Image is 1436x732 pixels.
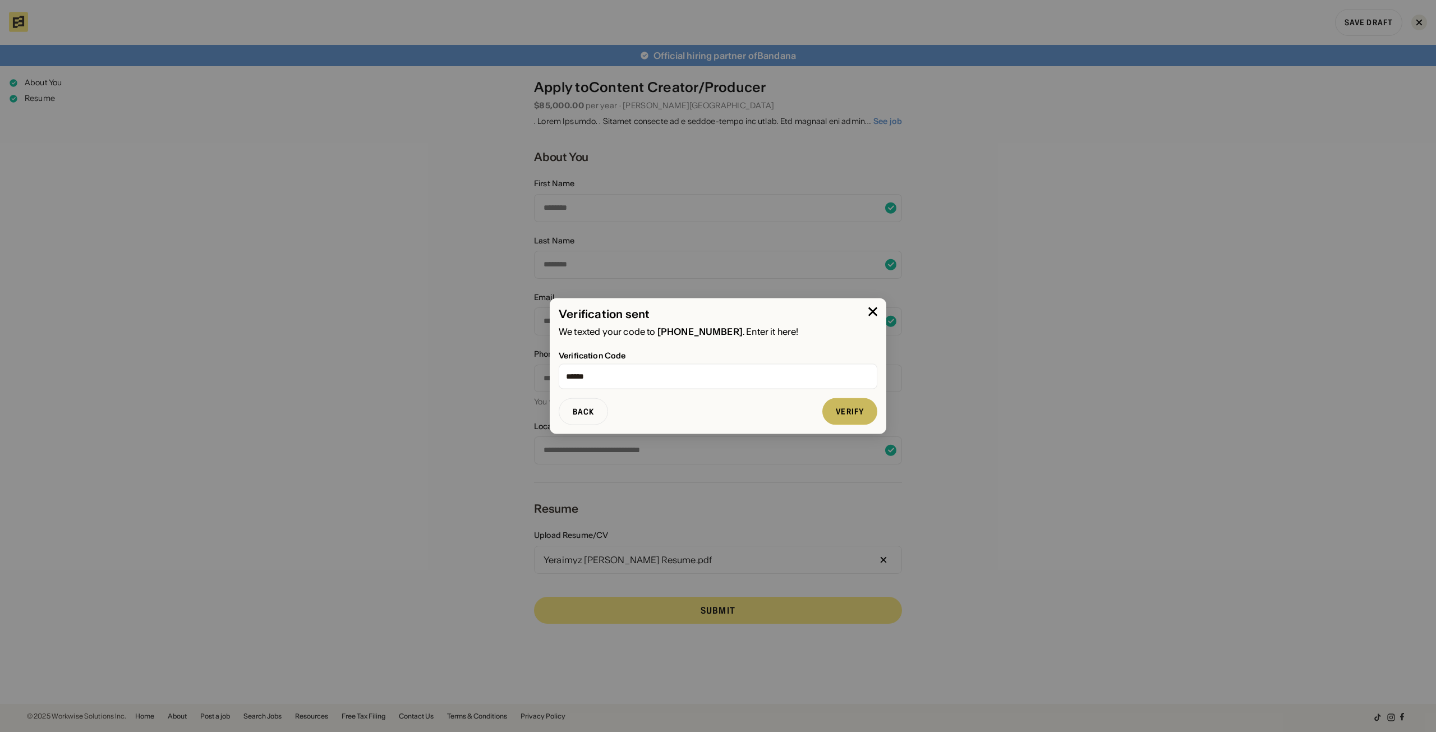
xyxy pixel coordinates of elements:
[657,325,743,337] span: [PHONE_NUMBER]
[573,408,594,416] div: back
[559,325,877,337] div: We texted your code to . Enter it here!
[836,408,864,416] div: verify
[559,351,877,361] div: Verification Code
[559,307,877,320] div: Verification sent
